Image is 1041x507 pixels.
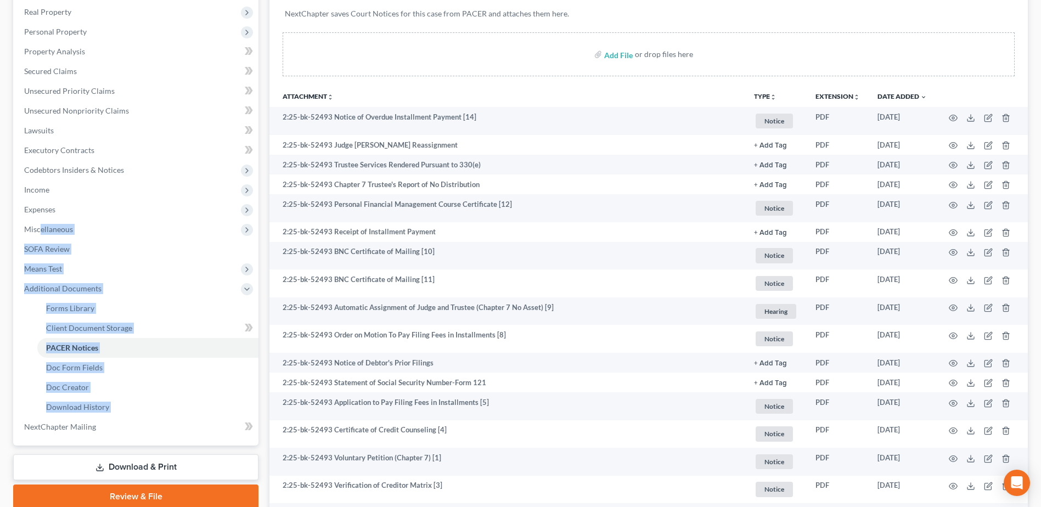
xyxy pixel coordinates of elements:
span: Lawsuits [24,126,54,135]
span: Forms Library [46,303,94,313]
button: + Add Tag [754,360,787,367]
a: Hearing [754,302,798,320]
button: TYPEunfold_more [754,93,776,100]
span: Additional Documents [24,284,102,293]
td: PDF [807,155,869,174]
a: + Add Tag [754,179,798,190]
td: 2:25-bk-52493 BNC Certificate of Mailing [11] [269,269,745,297]
a: + Add Tag [754,378,798,388]
a: + Add Tag [754,358,798,368]
td: PDF [807,174,869,194]
td: PDF [807,107,869,135]
span: Notice [756,482,793,497]
td: [DATE] [869,420,936,448]
a: Executory Contracts [15,140,258,160]
a: Forms Library [37,298,258,318]
td: [DATE] [869,373,936,392]
a: Doc Form Fields [37,358,258,378]
span: Unsecured Priority Claims [24,86,115,95]
a: Lawsuits [15,121,258,140]
a: + Add Tag [754,140,798,150]
span: Client Document Storage [46,323,132,333]
td: PDF [807,297,869,325]
td: PDF [807,269,869,297]
td: PDF [807,448,869,476]
span: Notice [756,399,793,414]
td: 2:25-bk-52493 Certificate of Credit Counseling [4] [269,420,745,448]
td: [DATE] [869,222,936,242]
td: 2:25-bk-52493 Personal Financial Management Course Certificate [12] [269,194,745,222]
i: unfold_more [853,94,860,100]
td: PDF [807,194,869,222]
i: expand_more [920,94,927,100]
i: unfold_more [770,94,776,100]
a: + Add Tag [754,160,798,170]
a: Extensionunfold_more [815,92,860,100]
span: Notice [756,331,793,346]
td: 2:25-bk-52493 Notice of Overdue Installment Payment [14] [269,107,745,135]
a: Notice [754,199,798,217]
span: Notice [756,114,793,128]
td: [DATE] [869,297,936,325]
button: + Add Tag [754,162,787,169]
td: PDF [807,392,869,420]
td: PDF [807,135,869,155]
td: PDF [807,222,869,242]
td: [DATE] [869,155,936,174]
span: Miscellaneous [24,224,73,234]
td: [DATE] [869,269,936,297]
td: 2:25-bk-52493 Statement of Social Security Number-Form 121 [269,373,745,392]
td: [DATE] [869,194,936,222]
span: Hearing [756,304,796,319]
a: Client Document Storage [37,318,258,338]
td: PDF [807,476,869,504]
a: Notice [754,246,798,264]
td: 2:25-bk-52493 Judge [PERSON_NAME] Reassignment [269,135,745,155]
div: Open Intercom Messenger [1004,470,1030,496]
span: NextChapter Mailing [24,422,96,431]
td: [DATE] [869,392,936,420]
td: [DATE] [869,135,936,155]
span: Notice [756,426,793,441]
a: Notice [754,330,798,348]
span: Unsecured Nonpriority Claims [24,106,129,115]
td: 2:25-bk-52493 Trustee Services Rendered Pursuant to 330(e) [269,155,745,174]
button: + Add Tag [754,380,787,387]
a: Notice [754,274,798,292]
td: 2:25-bk-52493 Voluntary Petition (Chapter 7) [1] [269,448,745,476]
i: unfold_more [327,94,334,100]
a: Doc Creator [37,378,258,397]
a: Secured Claims [15,61,258,81]
span: Notice [756,276,793,291]
a: SOFA Review [15,239,258,259]
td: [DATE] [869,107,936,135]
a: Notice [754,397,798,415]
td: 2:25-bk-52493 Verification of Creditor Matrix [3] [269,476,745,504]
td: [DATE] [869,242,936,270]
td: [DATE] [869,476,936,504]
a: Download & Print [13,454,258,480]
span: Executory Contracts [24,145,94,155]
span: Real Property [24,7,71,16]
a: Notice [754,453,798,471]
button: + Add Tag [754,229,787,236]
span: Download History [46,402,109,412]
span: Secured Claims [24,66,77,76]
a: NextChapter Mailing [15,417,258,437]
td: [DATE] [869,325,936,353]
a: + Add Tag [754,227,798,237]
td: 2:25-bk-52493 BNC Certificate of Mailing [10] [269,242,745,270]
a: Notice [754,425,798,443]
td: 2:25-bk-52493 Application to Pay Filing Fees in Installments [5] [269,392,745,420]
a: Unsecured Nonpriority Claims [15,101,258,121]
td: [DATE] [869,448,936,476]
td: 2:25-bk-52493 Order on Motion To Pay Filing Fees in Installments [8] [269,325,745,353]
span: Notice [756,201,793,216]
span: SOFA Review [24,244,70,253]
td: 2:25-bk-52493 Receipt of Installment Payment [269,222,745,242]
a: PACER Notices [37,338,258,358]
span: Notice [756,248,793,263]
td: PDF [807,353,869,373]
a: Download History [37,397,258,417]
span: Means Test [24,264,62,273]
